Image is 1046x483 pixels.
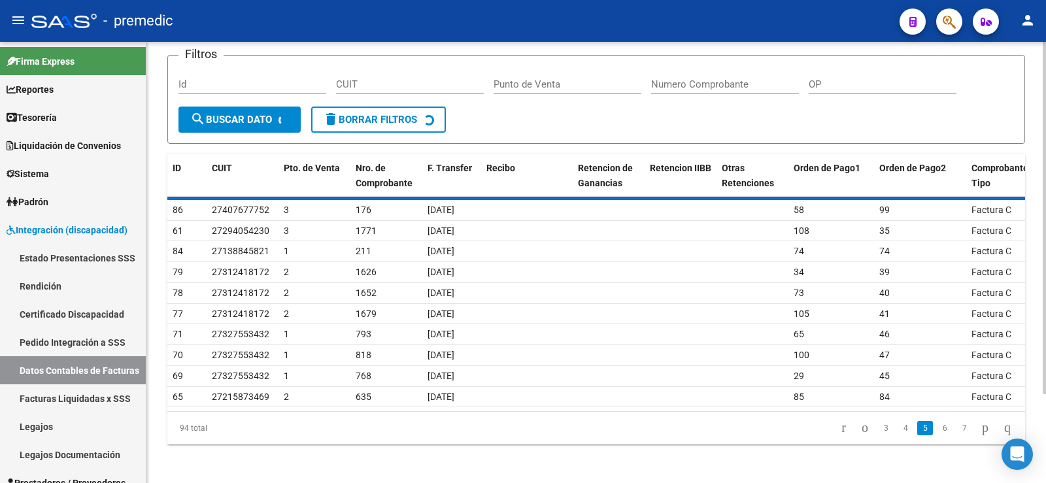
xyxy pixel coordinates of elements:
span: Orden de Pago2 [879,163,946,173]
span: 71 [173,329,183,339]
span: CUIT [212,163,232,173]
span: Orden de Pago1 [794,163,860,173]
span: Factura C [971,391,1011,402]
datatable-header-cell: Recibo [481,154,573,197]
span: 211 [356,246,371,256]
span: 73 [794,288,804,298]
span: 65 [173,391,183,402]
datatable-header-cell: Pto. de Venta [278,154,350,197]
span: Padrón [7,195,48,209]
span: 61 [173,225,183,236]
mat-icon: menu [10,12,26,28]
span: Liquidación de Convenios [7,139,121,153]
span: [DATE] [428,205,454,215]
span: Factura C [971,350,1011,360]
span: 39 [879,267,890,277]
div: 94 total [167,412,337,444]
span: 1626 [356,267,377,277]
span: 1 [284,371,289,381]
span: Recibo [486,163,515,173]
span: 108 [794,225,809,236]
span: 85 [794,391,804,402]
span: Pto. de Venta [284,163,340,173]
datatable-header-cell: ID [167,154,207,197]
span: 818 [356,350,371,360]
span: Buscar Dato [190,114,272,125]
span: 635 [356,391,371,402]
span: [DATE] [428,329,454,339]
span: Comprobante Tipo [971,163,1028,188]
span: 77 [173,308,183,319]
datatable-header-cell: Orden de Pago2 [874,154,966,197]
span: ID [173,163,181,173]
span: 74 [794,246,804,256]
datatable-header-cell: Nro. de Comprobante [350,154,422,197]
span: 2 [284,391,289,402]
span: 27138845821 [212,246,269,256]
span: 27294054230 [212,225,269,236]
span: 3 [284,225,289,236]
span: 46 [879,329,890,339]
span: 79 [173,267,183,277]
span: 99 [879,205,890,215]
span: Factura C [971,329,1011,339]
span: 27312418172 [212,308,269,319]
span: 793 [356,329,371,339]
span: Factura C [971,288,1011,298]
span: [DATE] [428,371,454,381]
span: [DATE] [428,225,454,236]
span: [DATE] [428,350,454,360]
span: 41 [879,308,890,319]
span: [DATE] [428,288,454,298]
span: Retencion IIBB [650,163,711,173]
button: Borrar Filtros [311,107,446,133]
span: 3 [284,205,289,215]
span: 27327553432 [212,329,269,339]
span: 47 [879,350,890,360]
span: - premedic [103,7,173,35]
span: 105 [794,308,809,319]
h3: Filtros [178,45,224,63]
span: 1 [284,329,289,339]
div: Open Intercom Messenger [1002,439,1033,470]
span: 2 [284,267,289,277]
span: Factura C [971,371,1011,381]
datatable-header-cell: Otras Retenciones [717,154,788,197]
span: [DATE] [428,391,454,402]
span: 27407677752 [212,205,269,215]
span: Factura C [971,267,1011,277]
span: Borrar Filtros [323,114,417,125]
span: 27327553432 [212,350,269,360]
button: Buscar Dato [178,107,301,133]
span: [DATE] [428,246,454,256]
mat-icon: search [190,111,206,127]
span: 40 [879,288,890,298]
span: 29 [794,371,804,381]
span: 74 [879,246,890,256]
span: Tesorería [7,110,57,125]
span: Reportes [7,82,54,97]
span: 70 [173,350,183,360]
span: Nro. de Comprobante [356,163,413,188]
span: Factura C [971,205,1011,215]
datatable-header-cell: Retencion de Ganancias [573,154,645,197]
span: Factura C [971,246,1011,256]
datatable-header-cell: Orden de Pago1 [788,154,874,197]
span: [DATE] [428,267,454,277]
span: 1 [284,246,289,256]
span: Otras Retenciones [722,163,774,188]
datatable-header-cell: Comprobante Tipo [966,154,1025,197]
span: 35 [879,225,890,236]
span: 78 [173,288,183,298]
span: 27312418172 [212,288,269,298]
datatable-header-cell: CUIT [207,154,278,197]
span: 1679 [356,308,377,319]
span: F. Transfer [428,163,472,173]
span: Integración (discapacidad) [7,223,127,237]
span: 65 [794,329,804,339]
span: 45 [879,371,890,381]
span: [DATE] [428,308,454,319]
span: Factura C [971,225,1011,236]
span: Factura C [971,308,1011,319]
span: 1652 [356,288,377,298]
